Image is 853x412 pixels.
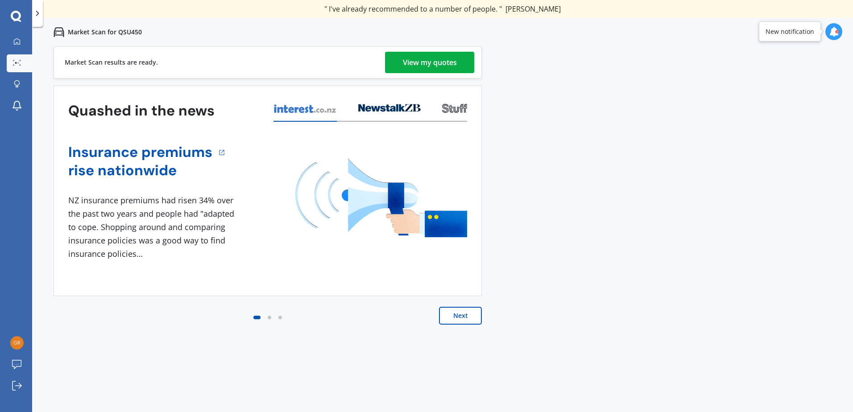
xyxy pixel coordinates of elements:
[385,52,474,73] a: View my quotes
[68,102,215,120] h3: Quashed in the news
[68,143,212,161] a: Insurance premiums
[65,47,158,78] div: Market Scan results are ready.
[68,161,212,180] a: rise nationwide
[68,194,238,260] div: NZ insurance premiums had risen 34% over the past two years and people had "adapted to cope. Shop...
[439,307,482,325] button: Next
[10,336,24,350] img: 7878c7550430dd283e8a83a3f149effa
[403,52,457,73] div: View my quotes
[54,27,64,37] img: car.f15378c7a67c060ca3f3.svg
[766,27,814,36] div: New notification
[68,28,142,37] p: Market Scan for QSU450
[295,158,467,237] img: media image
